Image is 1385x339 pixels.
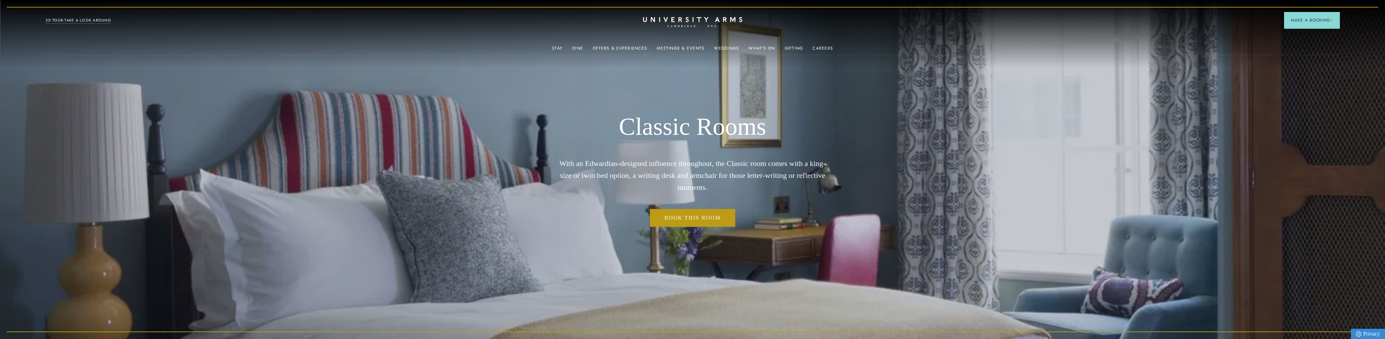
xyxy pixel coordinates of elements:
[785,46,803,55] a: Gifting
[748,46,775,55] a: What's On
[46,17,111,24] a: 3D TOUR:TAKE A LOOK AROUND
[1351,329,1385,339] a: Privacy
[643,17,742,28] a: Home
[552,46,563,55] a: Stay
[657,46,704,55] a: Meetings & Events
[1356,331,1361,337] img: Privacy
[650,209,735,227] a: Book this room
[1291,17,1333,23] span: Make a Booking
[714,46,739,55] a: Weddings
[593,46,647,55] a: Offers & Experiences
[556,157,830,194] p: With an Edwardian-designed influence throughout, the Classic room comes with a king-size or twin ...
[1330,19,1333,22] img: Arrow icon
[556,112,830,142] h1: Classic Rooms
[813,46,833,55] a: Careers
[572,46,583,55] a: Dine
[1284,12,1339,28] button: Make a BookingArrow icon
